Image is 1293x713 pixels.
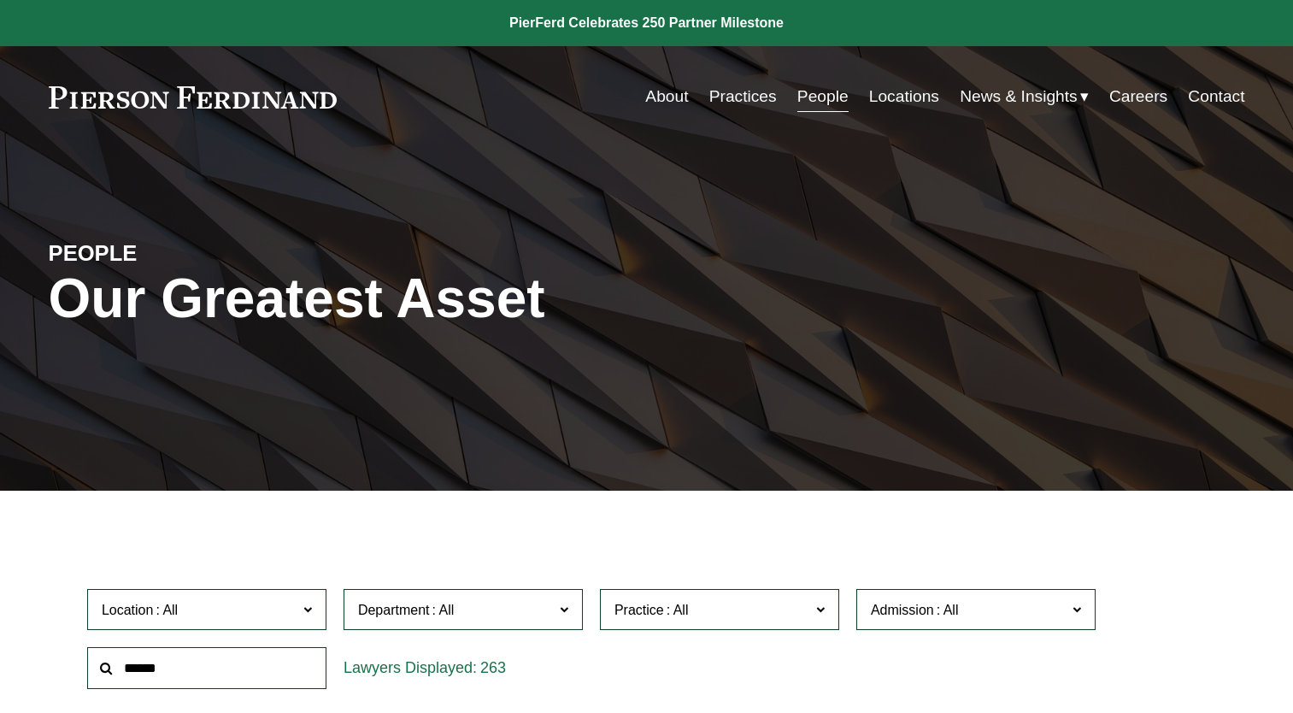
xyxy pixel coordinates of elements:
[614,603,664,617] span: Practice
[871,603,934,617] span: Admission
[102,603,154,617] span: Location
[960,82,1078,112] span: News & Insights
[1188,80,1244,113] a: Contact
[480,659,506,676] span: 263
[709,80,777,113] a: Practices
[358,603,430,617] span: Department
[49,239,348,267] h4: PEOPLE
[49,268,846,330] h1: Our Greatest Asset
[869,80,939,113] a: Locations
[1109,80,1167,113] a: Careers
[960,80,1089,113] a: folder dropdown
[645,80,688,113] a: About
[797,80,849,113] a: People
